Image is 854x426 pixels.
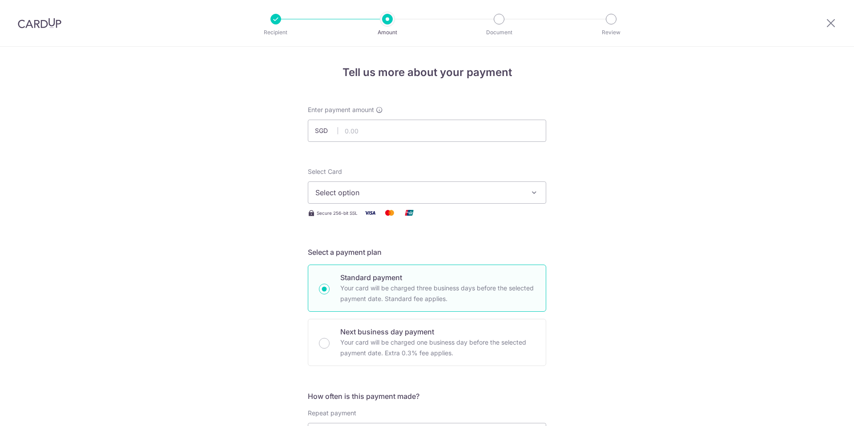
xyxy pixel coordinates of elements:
[361,207,379,218] img: Visa
[308,64,546,80] h4: Tell us more about your payment
[308,181,546,204] button: Select option
[381,207,399,218] img: Mastercard
[340,283,535,304] p: Your card will be charged three business days before the selected payment date. Standard fee appl...
[308,247,546,257] h5: Select a payment plan
[578,28,644,37] p: Review
[308,105,374,114] span: Enter payment amount
[308,168,342,175] span: translation missing: en.payables.payment_networks.credit_card.summary.labels.select_card
[340,326,535,337] p: Next business day payment
[340,272,535,283] p: Standard payment
[308,391,546,402] h5: How often is this payment made?
[18,18,61,28] img: CardUp
[243,28,309,37] p: Recipient
[797,399,845,422] iframe: Opens a widget where you can find more information
[340,337,535,358] p: Your card will be charged one business day before the selected payment date. Extra 0.3% fee applies.
[308,409,356,418] label: Repeat payment
[315,187,523,198] span: Select option
[400,207,418,218] img: Union Pay
[466,28,532,37] p: Document
[354,28,420,37] p: Amount
[308,120,546,142] input: 0.00
[317,209,358,217] span: Secure 256-bit SSL
[315,126,338,135] span: SGD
